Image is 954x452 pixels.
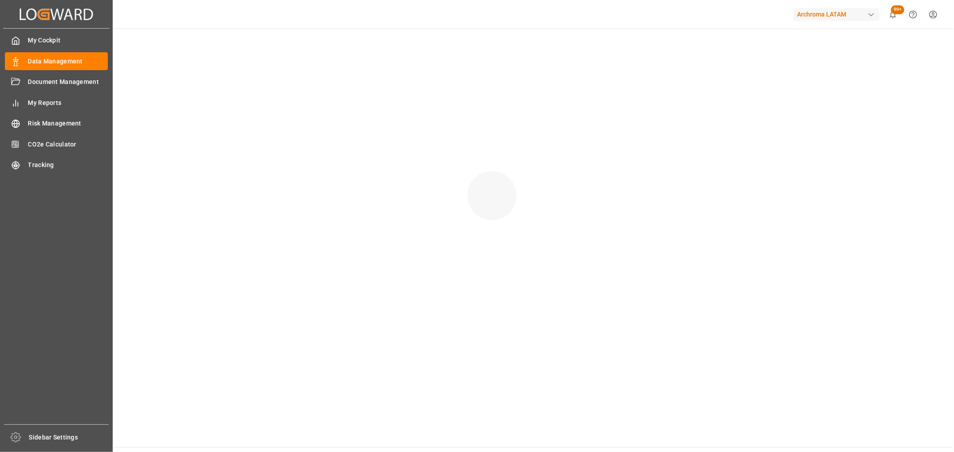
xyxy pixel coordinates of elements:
[5,52,108,70] a: Data Management
[29,433,109,442] span: Sidebar Settings
[28,140,108,149] span: CO2e Calculator
[28,36,108,45] span: My Cockpit
[5,73,108,91] a: Document Management
[28,98,108,108] span: My Reports
[5,156,108,174] a: Tracking
[5,135,108,153] a: CO2e Calculator
[28,119,108,128] span: Risk Management
[793,6,883,23] button: Archroma LATAM
[793,8,879,21] div: Archroma LATAM
[5,94,108,111] a: My Reports
[883,4,903,25] button: show 100 new notifications
[5,32,108,49] a: My Cockpit
[5,115,108,132] a: Risk Management
[28,77,108,87] span: Document Management
[28,160,108,170] span: Tracking
[28,57,108,66] span: Data Management
[903,4,923,25] button: Help Center
[891,5,904,14] span: 99+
